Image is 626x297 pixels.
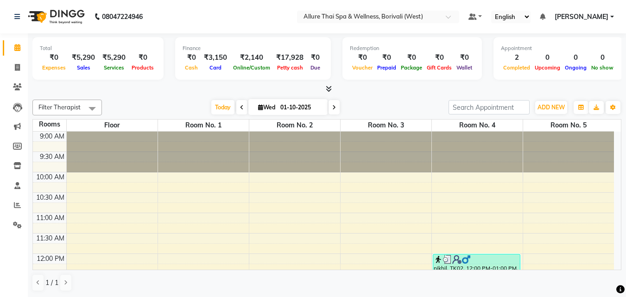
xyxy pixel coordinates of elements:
div: ₹0 [398,52,424,63]
div: 2 [501,52,532,63]
span: No show [589,64,616,71]
span: Cash [183,64,200,71]
span: Wallet [454,64,474,71]
span: Card [207,64,224,71]
div: ₹0 [183,52,200,63]
div: 9:00 AM [38,132,66,141]
span: Wed [256,104,278,111]
span: Completed [501,64,532,71]
span: ADD NEW [537,104,565,111]
div: 12:00 PM [35,254,66,264]
div: 0 [589,52,616,63]
span: Ongoing [563,64,589,71]
div: ₹5,290 [99,52,129,63]
span: Prepaid [375,64,398,71]
span: Services [101,64,126,71]
span: Voucher [350,64,375,71]
img: logo [24,4,87,30]
div: 10:00 AM [34,172,66,182]
span: Room No. 5 [523,120,614,131]
div: 10:30 AM [34,193,66,202]
div: ₹0 [307,52,323,63]
div: ₹3,150 [200,52,231,63]
span: Petty cash [275,64,305,71]
div: Redemption [350,44,474,52]
div: Rooms [33,120,66,129]
div: ₹0 [350,52,375,63]
span: Sales [75,64,93,71]
span: Floor [67,120,158,131]
div: ₹0 [424,52,454,63]
div: ₹5,290 [68,52,99,63]
div: 11:00 AM [34,213,66,223]
div: ₹0 [454,52,474,63]
span: Products [129,64,156,71]
span: Package [398,64,424,71]
div: 0 [532,52,563,63]
div: Appointment [501,44,616,52]
div: 11:30 AM [34,234,66,243]
span: Room No. 4 [432,120,523,131]
button: ADD NEW [535,101,567,114]
span: Room No. 1 [158,120,249,131]
span: Online/Custom [231,64,272,71]
div: Finance [183,44,323,52]
div: 0 [563,52,589,63]
span: Upcoming [532,64,563,71]
span: 1 / 1 [45,278,58,288]
b: 08047224946 [102,4,143,30]
div: ₹0 [375,52,398,63]
div: ₹2,140 [231,52,272,63]
input: Search Appointment [449,100,530,114]
span: Gift Cards [424,64,454,71]
div: ₹17,928 [272,52,307,63]
span: Due [308,64,322,71]
span: Today [211,100,234,114]
span: Filter Therapist [38,103,81,111]
div: ₹0 [40,52,68,63]
input: 2025-10-01 [278,101,324,114]
div: 9:30 AM [38,152,66,162]
span: Room No. 2 [249,120,340,131]
span: [PERSON_NAME] [555,12,608,22]
div: Total [40,44,156,52]
div: nikhil, TK02, 12:00 PM-01:00 PM, Deep Tissue Massage 60 mins [433,254,520,294]
span: Expenses [40,64,68,71]
span: Room No. 3 [341,120,431,131]
div: ₹0 [129,52,156,63]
